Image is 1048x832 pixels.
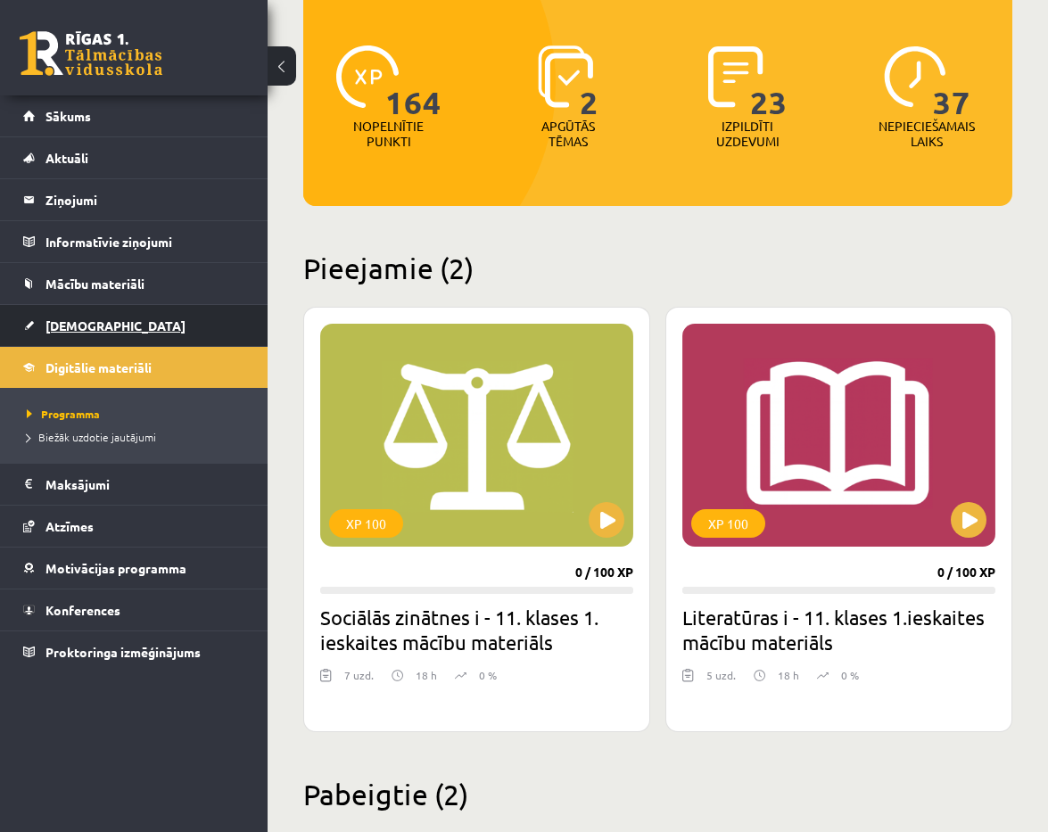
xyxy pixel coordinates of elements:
p: Apgūtās tēmas [533,119,603,149]
a: Programma [27,406,250,422]
h2: Pabeigtie (2) [303,777,1012,811]
p: 18 h [416,667,437,683]
img: icon-completed-tasks-ad58ae20a441b2904462921112bc710f1caf180af7a3daa7317a5a94f2d26646.svg [708,45,763,108]
span: Digitālie materiāli [45,359,152,375]
legend: Ziņojumi [45,179,245,220]
div: XP 100 [329,509,403,538]
a: Informatīvie ziņojumi [23,221,245,262]
a: Motivācijas programma [23,548,245,589]
span: 164 [385,45,441,119]
span: Motivācijas programma [45,560,186,576]
div: 7 uzd. [344,667,374,694]
span: Atzīmes [45,518,94,534]
span: Konferences [45,602,120,618]
a: Maksājumi [23,464,245,505]
a: Sākums [23,95,245,136]
p: Nepieciešamais laiks [879,119,975,149]
p: 0 % [841,667,859,683]
span: Proktoringa izmēģinājums [45,644,201,660]
span: Sākums [45,108,91,124]
a: Digitālie materiāli [23,347,245,388]
span: [DEMOGRAPHIC_DATA] [45,317,186,334]
a: Rīgas 1. Tālmācības vidusskola [20,31,162,76]
p: Nopelnītie punkti [353,119,424,149]
span: 37 [933,45,970,119]
a: Mācību materiāli [23,263,245,304]
span: Aktuāli [45,150,88,166]
p: 18 h [778,667,799,683]
h2: Sociālās zinātnes i - 11. klases 1. ieskaites mācību materiāls [320,605,633,655]
span: 2 [580,45,598,119]
h2: Literatūras i - 11. klases 1.ieskaites mācību materiāls [682,605,995,655]
img: icon-learned-topics-4a711ccc23c960034f471b6e78daf4a3bad4a20eaf4de84257b87e66633f6470.svg [538,45,594,108]
p: 0 % [479,667,497,683]
p: Izpildīti uzdevumi [713,119,782,149]
span: Programma [27,407,100,421]
a: Biežāk uzdotie jautājumi [27,429,250,445]
span: Mācību materiāli [45,276,144,292]
h2: Pieejamie (2) [303,251,1012,285]
img: icon-xp-0682a9bc20223a9ccc6f5883a126b849a74cddfe5390d2b41b4391c66f2066e7.svg [336,45,399,108]
a: [DEMOGRAPHIC_DATA] [23,305,245,346]
a: Aktuāli [23,137,245,178]
a: Proktoringa izmēģinājums [23,631,245,672]
span: Biežāk uzdotie jautājumi [27,430,156,444]
span: 23 [750,45,788,119]
legend: Informatīvie ziņojumi [45,221,245,262]
a: Ziņojumi [23,179,245,220]
div: XP 100 [691,509,765,538]
a: Konferences [23,589,245,630]
legend: Maksājumi [45,464,245,505]
a: Atzīmes [23,506,245,547]
img: icon-clock-7be60019b62300814b6bd22b8e044499b485619524d84068768e800edab66f18.svg [884,45,946,108]
div: 5 uzd. [706,667,736,694]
